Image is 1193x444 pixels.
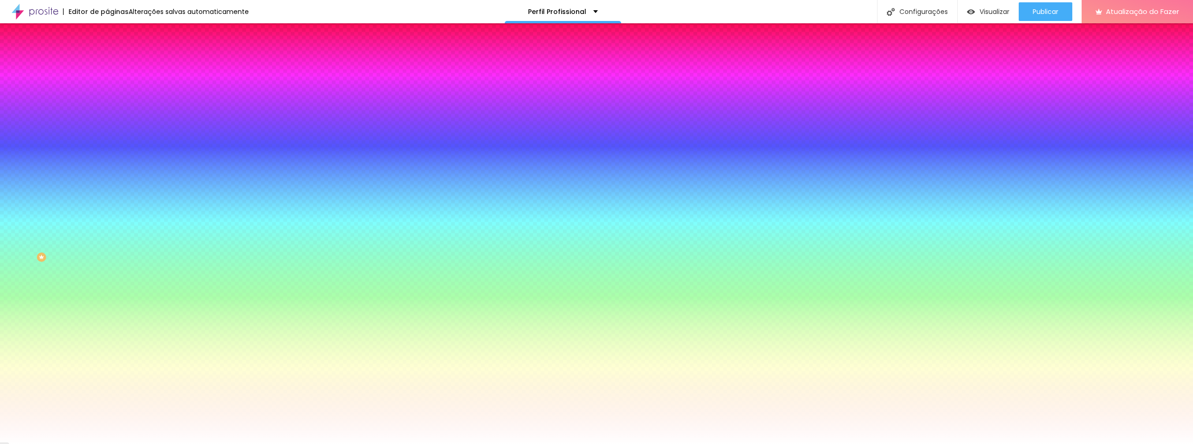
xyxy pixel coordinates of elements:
[129,7,249,16] font: Alterações salvas automaticamente
[899,7,948,16] font: Configurações
[958,2,1019,21] button: Visualizar
[528,7,586,16] font: Perfil Profissional
[887,8,895,16] img: Ícone
[1106,7,1179,16] font: Atualização do Fazer
[980,7,1009,16] font: Visualizar
[967,8,975,16] img: view-1.svg
[1033,7,1058,16] font: Publicar
[1019,2,1072,21] button: Publicar
[69,7,129,16] font: Editor de páginas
